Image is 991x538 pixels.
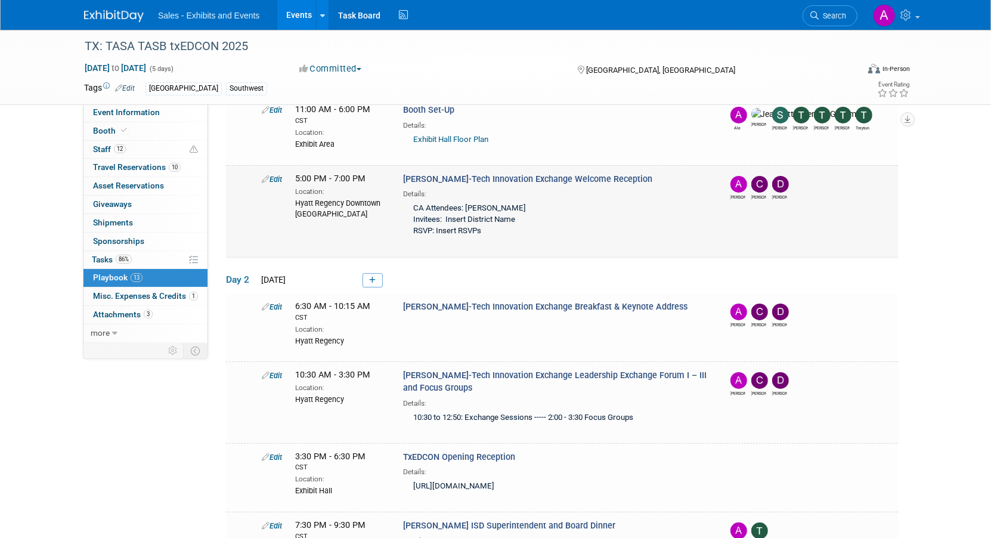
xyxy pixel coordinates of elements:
[295,370,370,380] span: 10:30 AM - 3:30 PM
[751,108,857,120] img: Jeannette (Jenny) Gerleman
[295,484,385,496] div: Exhibit Hall
[91,328,110,338] span: more
[83,251,208,269] a: Tasks86%
[877,82,909,88] div: Event Rating
[403,463,710,477] div: Details:
[730,193,745,200] div: Albert Martinez
[84,63,147,73] span: [DATE] [DATE]
[83,287,208,305] a: Misc. Expenses & Credits1
[835,107,851,123] img: Trenda Treviño-Sims
[144,310,153,319] span: 3
[803,5,857,26] a: Search
[835,123,850,131] div: Trenda Treviño-Sims
[751,372,768,389] img: CLAUDIA Salinas
[93,218,133,227] span: Shipments
[83,269,208,287] a: Playbook13
[83,104,208,122] a: Event Information
[751,389,766,397] div: CLAUDIA Salinas
[403,452,515,462] span: TxEDCON Opening Reception
[772,193,787,200] div: David Webb
[403,302,687,312] span: [PERSON_NAME]-Tech Innovation Exchange Breakfast & Keynote Address
[403,117,710,131] div: Details:
[751,193,766,200] div: CLAUDIA Salinas
[262,175,282,184] a: Edit
[93,144,126,154] span: Staff
[121,127,127,134] i: Booth reservation complete
[751,176,768,193] img: CLAUDIA Salinas
[83,306,208,324] a: Attachments3
[730,389,745,397] div: Albert Martinez
[295,197,385,219] div: Hyatt Regency Downtown [GEOGRAPHIC_DATA]
[93,310,153,319] span: Attachments
[295,138,385,150] div: Exhibit Area
[403,477,710,497] div: [URL][DOMAIN_NAME]
[83,122,208,140] a: Booth
[772,372,789,389] img: David Webb
[586,66,735,75] span: [GEOGRAPHIC_DATA], [GEOGRAPHIC_DATA]
[114,144,126,153] span: 12
[814,107,831,123] img: Tracie Sullivan
[772,389,787,397] div: David Webb
[730,107,747,123] img: Ale Gonzalez
[295,381,385,393] div: Location:
[83,233,208,251] a: Sponsorships
[262,302,282,311] a: Edit
[258,275,286,285] span: [DATE]
[262,106,282,115] a: Edit
[730,304,747,320] img: Albert Martinez
[787,62,910,80] div: Event Format
[751,120,766,128] div: Jeannette (Jenny) Gerleman
[403,521,615,531] span: [PERSON_NAME] ISD Superintendent and Board Dinner
[189,292,198,301] span: 1
[83,324,208,342] a: more
[772,123,787,131] div: Shawn Popovich
[190,144,198,155] span: Potential Scheduling Conflict -- at least one attendee is tagged in another overlapping event.
[83,177,208,195] a: Asset Reservations
[751,304,768,320] img: CLAUDIA Salinas
[84,10,144,22] img: ExhibitDay
[856,107,872,123] img: Treyton Stender
[295,452,385,472] span: 3:30 PM - 6:30 PM
[295,335,385,347] div: Hyatt Regency
[163,343,184,358] td: Personalize Event Tab Strip
[295,174,366,184] span: 5:00 PM - 7:00 PM
[169,163,181,172] span: 10
[80,36,840,57] div: TX: TASA TASB txEDCON 2025
[93,126,129,135] span: Booth
[772,107,789,123] img: Shawn Popovich
[84,82,135,95] td: Tags
[772,304,789,320] img: David Webb
[93,181,164,190] span: Asset Reservations
[92,255,132,264] span: Tasks
[814,123,829,131] div: Tracie Sullivan
[295,63,366,75] button: Committed
[226,82,267,95] div: Southwest
[295,126,385,138] div: Location:
[93,291,198,301] span: Misc. Expenses & Credits
[295,463,385,472] div: CST
[819,11,846,20] span: Search
[413,135,488,144] a: Exhibit Hall Floor Plan
[295,185,385,197] div: Location:
[115,84,135,92] a: Edit
[403,199,710,242] div: CA Attendees: [PERSON_NAME] Invitees: Insert District Name RSVP: Insert RSVPs
[403,185,710,199] div: Details:
[93,199,132,209] span: Giveaways
[856,123,871,131] div: Treyton Stender
[772,320,787,328] div: David Webb
[873,4,896,27] img: Albert Martinez
[730,176,747,193] img: Albert Martinez
[295,116,385,126] div: CST
[772,176,789,193] img: David Webb
[295,393,385,405] div: Hyatt Regency
[868,64,880,73] img: Format-Inperson.png
[730,123,745,131] div: Ale Gonzalez
[83,141,208,159] a: Staff12
[882,64,910,73] div: In-Person
[751,320,766,328] div: CLAUDIA Salinas
[793,107,810,123] img: Terri Ballesteros
[295,323,385,335] div: Location:
[262,453,282,462] a: Edit
[262,521,282,530] a: Edit
[148,65,174,73] span: (5 days)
